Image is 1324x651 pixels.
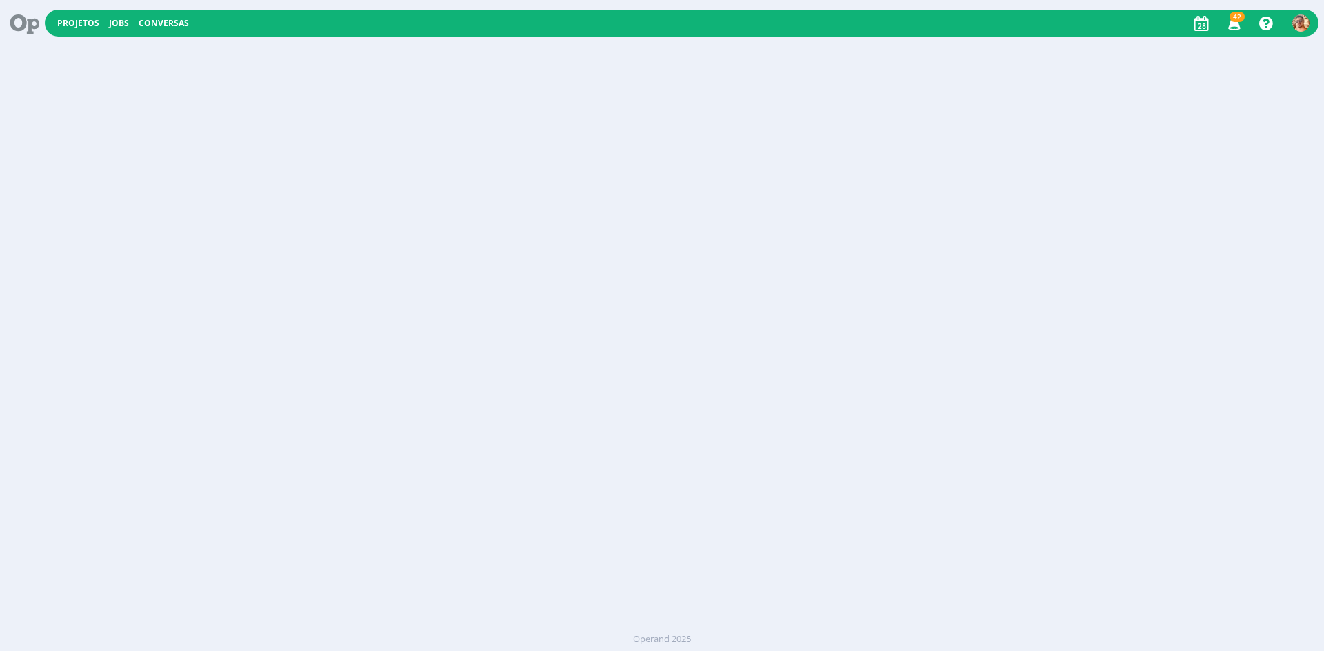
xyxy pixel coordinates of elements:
span: 42 [1230,12,1245,22]
button: V [1292,11,1310,35]
button: Projetos [53,18,103,29]
a: Conversas [139,17,189,29]
button: Conversas [134,18,193,29]
a: Projetos [57,17,99,29]
a: Jobs [109,17,129,29]
button: 42 [1219,11,1247,36]
button: Jobs [105,18,133,29]
img: V [1292,14,1310,32]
